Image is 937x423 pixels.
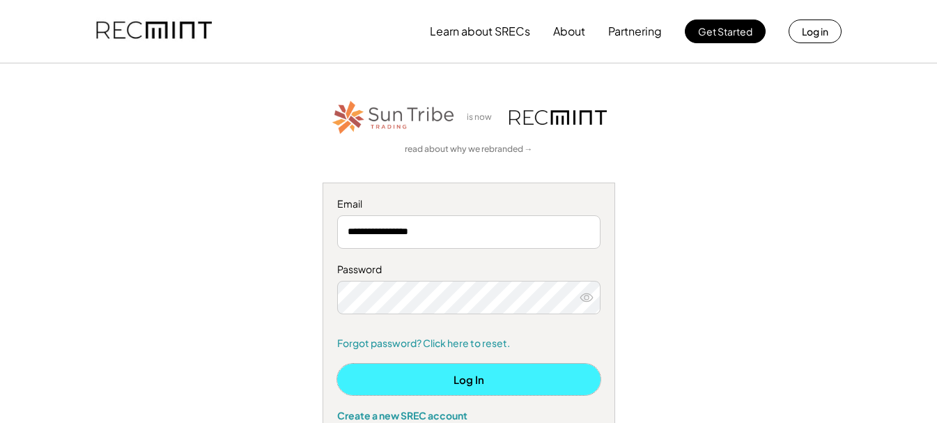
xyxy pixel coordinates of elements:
[96,8,212,55] img: recmint-logotype%403x.png
[789,20,842,43] button: Log in
[337,409,601,422] div: Create a new SREC account
[337,197,601,211] div: Email
[331,98,456,137] img: STT_Horizontal_Logo%2B-%2BColor.png
[553,17,585,45] button: About
[685,20,766,43] button: Get Started
[337,337,601,351] a: Forgot password? Click here to reset.
[608,17,662,45] button: Partnering
[337,364,601,395] button: Log In
[463,111,502,123] div: is now
[430,17,530,45] button: Learn about SRECs
[405,144,533,155] a: read about why we rebranded →
[337,263,601,277] div: Password
[509,110,607,125] img: recmint-logotype%403x.png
